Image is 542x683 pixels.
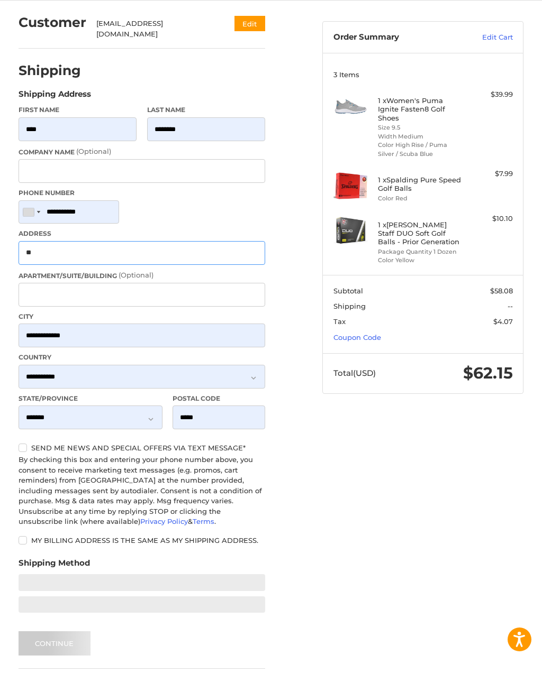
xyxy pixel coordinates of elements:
[468,214,513,224] div: $10.10
[378,176,465,193] h4: 1 x Spalding Pure Speed Golf Balls
[333,287,363,295] span: Subtotal
[378,141,465,158] li: Color High Rise / Puma Silver / Scuba Blue
[19,312,266,321] label: City
[19,455,266,527] div: By checking this box and entering your phone number above, you consent to receive marketing text ...
[19,14,86,31] h2: Customer
[19,105,137,115] label: First Name
[234,16,265,31] button: Edit
[490,287,513,295] span: $58.08
[508,302,513,310] span: --
[333,32,456,43] h3: Order Summary
[19,188,266,198] label: Phone Number
[493,317,513,326] span: $4.07
[19,229,266,238] label: Address
[193,517,214,525] a: Terms
[96,19,214,39] div: [EMAIL_ADDRESS][DOMAIN_NAME]
[19,88,91,105] legend: Shipping Address
[76,147,111,155] small: (Optional)
[456,32,513,43] a: Edit Cart
[19,536,266,544] label: My billing address is the same as my shipping address.
[333,333,381,341] a: Coupon Code
[378,194,465,203] li: Color Red
[19,557,90,574] legend: Shipping Method
[19,146,266,157] label: Company Name
[468,89,513,100] div: $39.99
[19,394,162,403] label: State/Province
[140,517,188,525] a: Privacy Policy
[19,631,91,656] button: Continue
[378,247,465,256] li: Package Quantity 1 Dozen
[463,363,513,383] span: $62.15
[19,62,81,79] h2: Shipping
[19,444,266,452] label: Send me news and special offers via text message*
[333,317,346,326] span: Tax
[19,353,266,362] label: Country
[378,96,465,122] h4: 1 x Women's Puma Ignite Fasten8 Golf Shoes
[378,220,465,246] h4: 1 x [PERSON_NAME] Staff DUO Soft Golf Balls - Prior Generation
[333,368,376,378] span: Total (USD)
[173,394,265,403] label: Postal Code
[333,70,513,79] h3: 3 Items
[19,270,266,281] label: Apartment/Suite/Building
[378,132,465,141] li: Width Medium
[333,302,366,310] span: Shipping
[147,105,266,115] label: Last Name
[468,169,513,179] div: $7.99
[378,123,465,132] li: Size 9.5
[378,256,465,265] li: Color Yellow
[119,271,153,279] small: (Optional)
